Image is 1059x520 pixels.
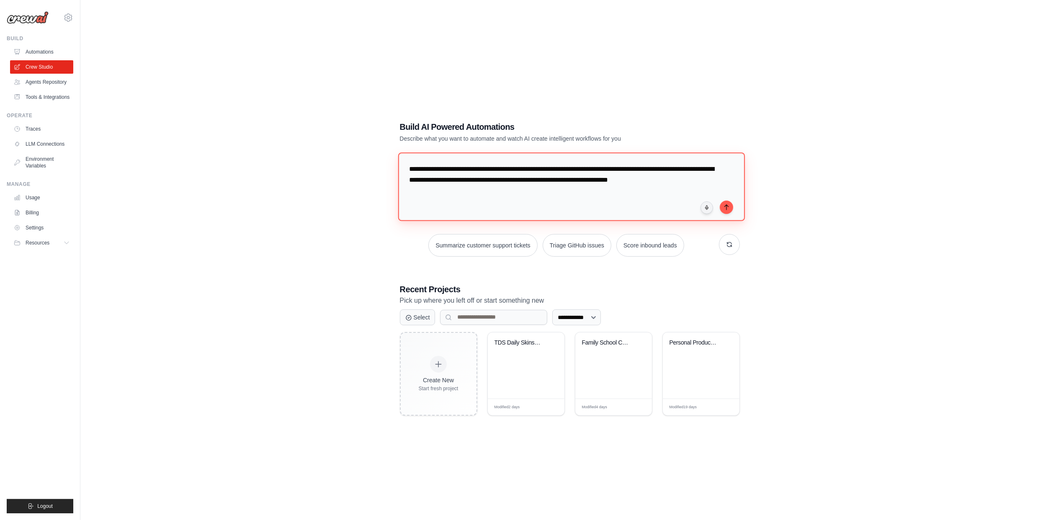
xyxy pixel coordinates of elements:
[701,201,713,214] button: Click to speak your automation idea
[7,181,73,188] div: Manage
[400,309,435,325] button: Select
[10,90,73,104] a: Tools & Integrations
[400,295,740,306] p: Pick up where you left off or start something new
[26,239,49,246] span: Resources
[7,11,49,24] img: Logo
[419,376,459,384] div: Create New
[582,339,633,347] div: Family School Calendar Manager
[400,121,681,133] h1: Build AI Powered Automations
[7,112,73,119] div: Operate
[495,339,545,347] div: TDS Daily Skins Email Monitor
[719,404,727,410] span: Edit
[544,404,551,410] span: Edit
[10,137,73,151] a: LLM Connections
[419,385,459,392] div: Start fresh project
[10,191,73,204] a: Usage
[10,122,73,136] a: Traces
[400,134,681,143] p: Describe what you want to automate and watch AI create intelligent workflows for you
[10,75,73,89] a: Agents Repository
[428,234,537,257] button: Summarize customer support tickets
[10,236,73,250] button: Resources
[10,60,73,74] a: Crew Studio
[400,283,740,295] h3: Recent Projects
[10,221,73,234] a: Settings
[495,404,520,410] span: Modified 2 days
[37,503,53,510] span: Logout
[10,45,73,59] a: Automations
[582,404,608,410] span: Modified 4 days
[616,234,684,257] button: Score inbound leads
[719,234,740,255] button: Get new suggestions
[7,35,73,42] div: Build
[10,206,73,219] a: Billing
[543,234,611,257] button: Triage GitHub issues
[632,404,639,410] span: Edit
[7,499,73,513] button: Logout
[10,152,73,172] a: Environment Variables
[670,339,720,347] div: Personal Productivity Manager
[670,404,697,410] span: Modified 19 days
